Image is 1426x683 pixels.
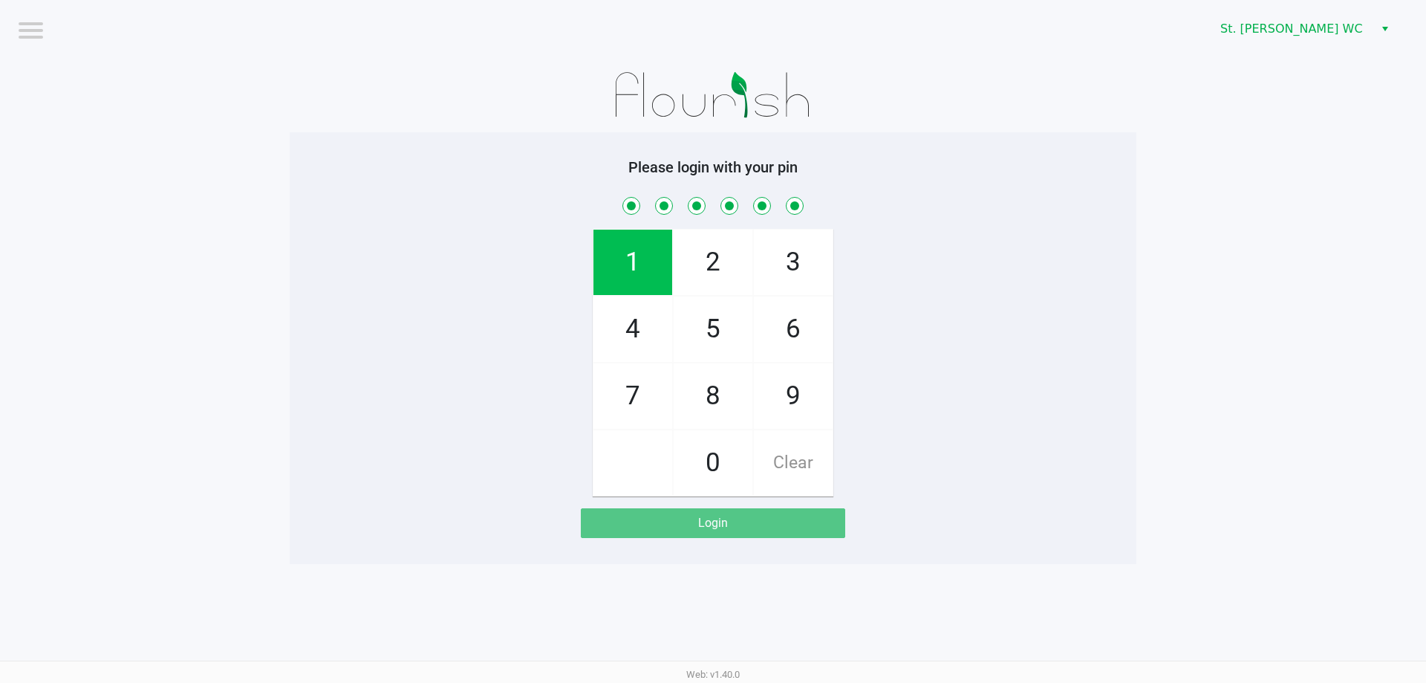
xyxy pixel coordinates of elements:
[674,430,752,496] span: 0
[686,669,740,680] span: Web: v1.40.0
[301,158,1125,176] h5: Please login with your pin
[674,230,752,295] span: 2
[593,230,672,295] span: 1
[754,230,833,295] span: 3
[593,297,672,362] span: 4
[754,363,833,429] span: 9
[593,363,672,429] span: 7
[754,430,833,496] span: Clear
[1374,16,1396,42] button: Select
[674,363,752,429] span: 8
[674,297,752,362] span: 5
[754,297,833,362] span: 6
[1220,20,1365,38] span: St. [PERSON_NAME] WC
